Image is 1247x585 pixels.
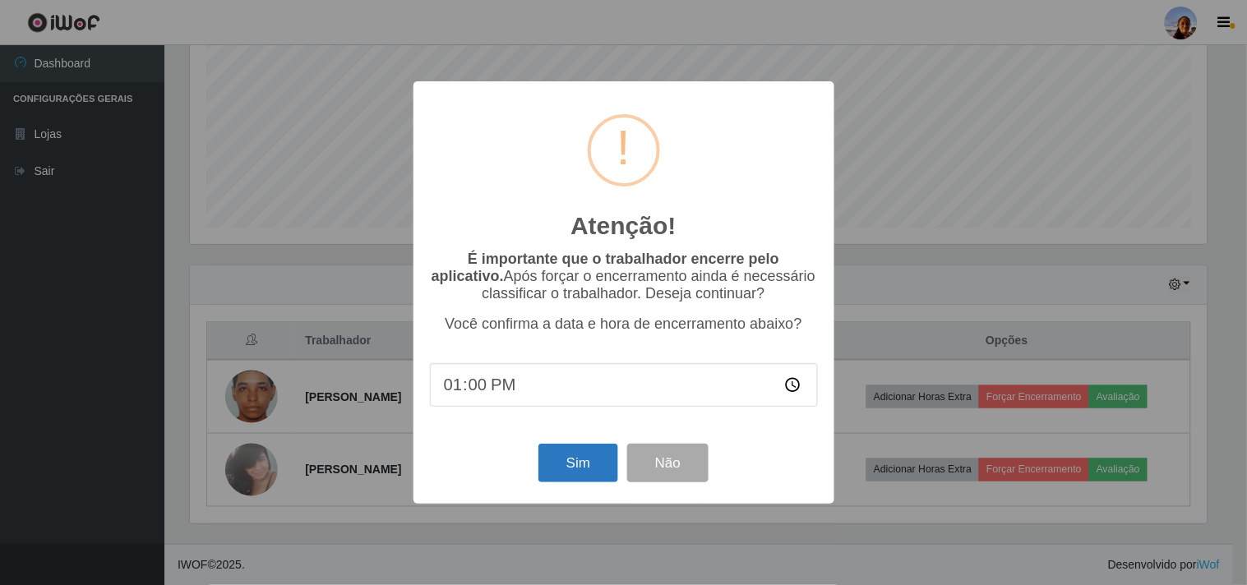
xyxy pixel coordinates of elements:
button: Não [627,444,709,482]
p: Você confirma a data e hora de encerramento abaixo? [430,316,818,333]
b: É importante que o trabalhador encerre pelo aplicativo. [432,251,779,284]
p: Após forçar o encerramento ainda é necessário classificar o trabalhador. Deseja continuar? [430,251,818,302]
h2: Atenção! [570,211,676,241]
button: Sim [538,444,618,482]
